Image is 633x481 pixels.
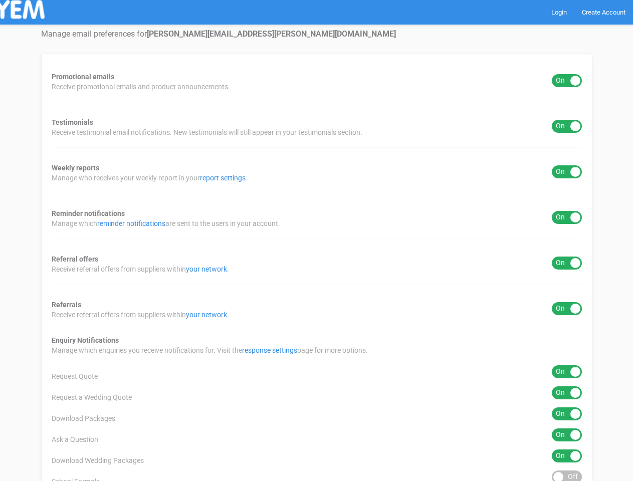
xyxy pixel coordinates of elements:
[200,174,246,182] a: report settings
[52,164,99,172] strong: Weekly reports
[52,118,93,126] strong: Testimonials
[52,392,132,402] span: Request a Wedding Quote
[52,345,368,355] span: Manage which enquiries you receive notifications for. Visit the page for more options.
[52,209,125,217] strong: Reminder notifications
[52,310,229,320] span: Receive referral offers from suppliers within .
[52,127,362,137] span: Receive testimonial email notifications. New testimonials will still appear in your testimonials ...
[52,301,81,309] strong: Referrals
[52,255,98,263] strong: Referral offers
[97,219,165,227] a: reminder notifications
[186,311,227,319] a: your network
[242,346,297,354] a: response settings
[52,413,115,423] span: Download Packages
[52,82,230,92] span: Receive promotional emails and product announcements.
[52,173,248,183] span: Manage who receives your weekly report in your .
[52,371,98,381] span: Request Quote
[41,30,592,39] h4: Manage email preferences for
[52,455,144,465] span: Download Wedding Packages
[52,218,280,228] span: Manage which are sent to the users in your account.
[186,265,227,273] a: your network
[52,336,119,344] strong: Enquiry Notifications
[52,73,114,81] strong: Promotional emails
[147,29,396,39] strong: [PERSON_NAME][EMAIL_ADDRESS][PERSON_NAME][DOMAIN_NAME]
[52,434,98,444] span: Ask a Question
[52,264,229,274] span: Receive referral offers from suppliers within .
